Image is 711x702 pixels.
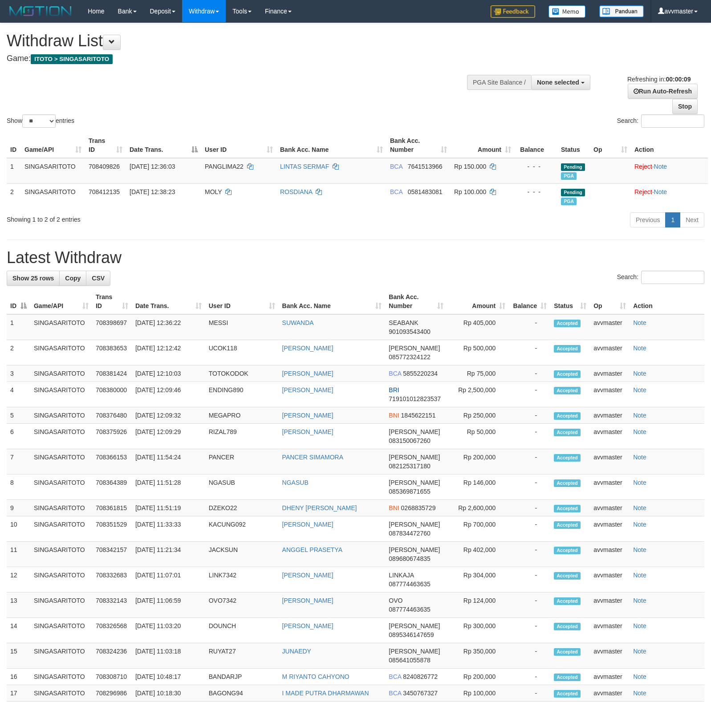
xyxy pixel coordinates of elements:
span: PANGLIMA22 [205,163,244,170]
td: avvmaster [590,340,630,365]
span: Accepted [554,597,581,605]
td: 708342157 [92,542,132,567]
span: Copy 7641513966 to clipboard [408,163,443,170]
a: DHENY [PERSON_NAME] [282,504,357,511]
td: 10 [7,516,30,542]
td: SINGASARITOTO [30,424,92,449]
td: Rp 50,000 [447,424,509,449]
td: [DATE] 12:09:29 [132,424,205,449]
td: - [509,542,550,567]
span: Marked by avvmaster [561,198,577,205]
span: CSV [92,275,105,282]
span: BCA [390,188,402,195]
td: Rp 250,000 [447,407,509,424]
span: ITOTO > SINGASARITOTO [31,54,113,64]
span: Copy 0268835729 to clipboard [401,504,436,511]
a: Reject [634,188,652,195]
td: SINGASARITOTO [30,685,92,702]
td: SINGASARITOTO [30,643,92,669]
span: Refreshing in: [627,76,691,83]
a: [PERSON_NAME] [282,572,333,579]
a: PANCER SIMAMORA [282,454,343,461]
a: I MADE PUTRA DHARMAWAN [282,690,369,697]
td: - [509,669,550,685]
span: Copy 087774463635 to clipboard [389,580,430,588]
a: Note [633,479,646,486]
td: Rp 200,000 [447,669,509,685]
td: avvmaster [590,500,630,516]
a: Note [633,504,646,511]
a: JUNAEDY [282,648,311,655]
td: Rp 75,000 [447,365,509,382]
h4: Game: [7,54,465,63]
span: BCA [390,163,402,170]
td: TOTOKODOK [205,365,279,382]
a: Note [633,597,646,604]
span: Accepted [554,547,581,554]
span: Accepted [554,572,581,580]
td: avvmaster [590,382,630,407]
td: 11 [7,542,30,567]
a: Next [680,212,704,227]
td: - [509,500,550,516]
img: Button%20Memo.svg [548,5,586,18]
button: None selected [531,75,590,90]
td: SINGASARITOTO [30,618,92,643]
span: Copy 085641055878 to clipboard [389,657,430,664]
span: Accepted [554,648,581,656]
span: Accepted [554,505,581,512]
td: UCOK118 [205,340,279,365]
td: JACKSUN [205,542,279,567]
td: RIZAL789 [205,424,279,449]
td: avvmaster [590,314,630,340]
td: avvmaster [590,475,630,500]
span: [DATE] 12:36:03 [130,163,175,170]
span: Accepted [554,623,581,630]
td: KACUNG092 [205,516,279,542]
span: [PERSON_NAME] [389,622,440,629]
td: 17 [7,685,30,702]
a: [PERSON_NAME] [282,622,333,629]
td: [DATE] 11:54:24 [132,449,205,475]
a: Note [633,319,646,326]
td: [DATE] 11:03:18 [132,643,205,669]
span: Accepted [554,454,581,462]
span: Copy 0895346147659 to clipboard [389,631,434,638]
th: Action [630,289,704,314]
span: 708409826 [89,163,120,170]
span: BNI [389,504,399,511]
td: · [631,158,708,184]
td: Rp 124,000 [447,592,509,618]
td: avvmaster [590,424,630,449]
th: Bank Acc. Number: activate to sort column ascending [385,289,447,314]
a: Note [654,163,667,170]
td: - [509,382,550,407]
td: avvmaster [590,542,630,567]
a: LINTAS SERMAF [280,163,329,170]
th: User ID: activate to sort column ascending [201,133,276,158]
td: 9 [7,500,30,516]
span: Copy 1845622151 to clipboard [401,412,436,419]
span: Copy 901093543400 to clipboard [389,328,430,335]
span: [PERSON_NAME] [389,454,440,461]
a: [PERSON_NAME] [282,521,333,528]
span: Copy 085369871655 to clipboard [389,488,430,495]
a: Note [633,428,646,435]
a: M RIYANTO CAHYONO [282,673,349,680]
a: Show 25 rows [7,271,60,286]
td: ENDING890 [205,382,279,407]
td: 15 [7,643,30,669]
td: OVO7342 [205,592,279,618]
td: SINGASARITOTO [30,567,92,592]
label: Search: [617,271,704,284]
td: 2 [7,183,21,209]
td: 14 [7,618,30,643]
span: Copy 083150067260 to clipboard [389,437,430,444]
td: SINGASARITOTO [21,183,85,209]
td: PANCER [205,449,279,475]
td: SINGASARITOTO [30,382,92,407]
td: - [509,475,550,500]
td: - [509,424,550,449]
td: - [509,407,550,424]
span: [PERSON_NAME] [389,521,440,528]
